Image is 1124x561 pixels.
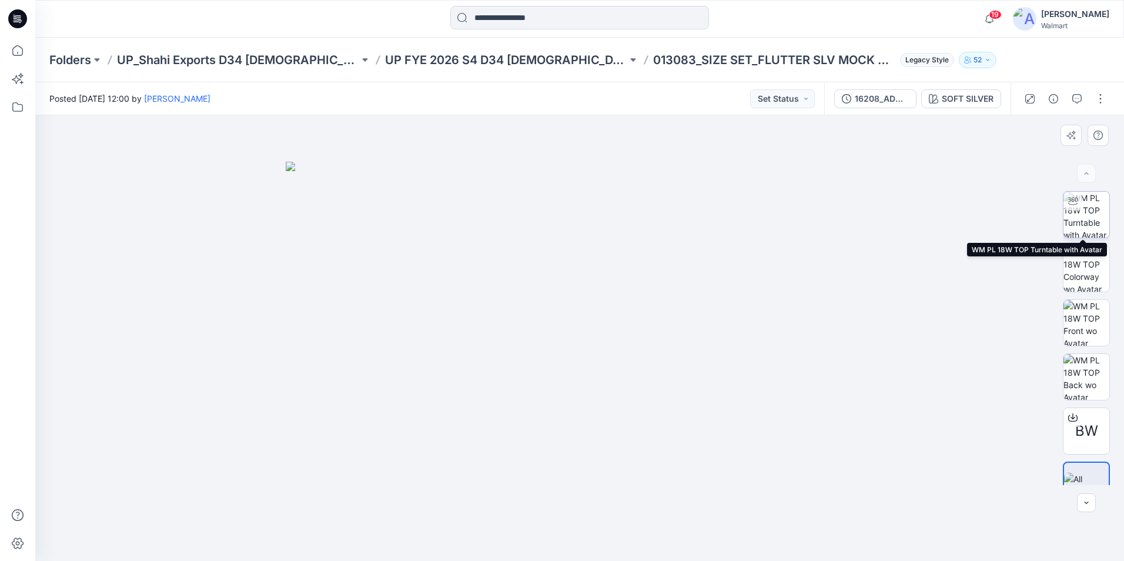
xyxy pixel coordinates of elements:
[1063,354,1109,400] img: WM PL 18W TOP Back wo Avatar
[144,93,210,103] a: [PERSON_NAME]
[959,52,996,68] button: 52
[49,52,91,68] a: Folders
[1063,246,1109,292] img: WM PL 18W TOP Colorway wo Avatar
[49,92,210,105] span: Posted [DATE] 12:00 by
[942,92,993,105] div: SOFT SILVER
[855,92,909,105] div: 16208_ADM_LACE INSET BLOUSE
[1013,7,1036,31] img: avatar
[1041,7,1109,21] div: [PERSON_NAME]
[900,53,954,67] span: Legacy Style
[286,162,874,561] img: eyJhbGciOiJIUzI1NiIsImtpZCI6IjAiLCJzbHQiOiJzZXMiLCJ0eXAiOiJKV1QifQ.eyJkYXRhIjp7InR5cGUiOiJzdG9yYW...
[1041,21,1109,30] div: Walmart
[117,52,359,68] a: UP_Shahi Exports D34 [DEMOGRAPHIC_DATA] Tops
[895,52,954,68] button: Legacy Style
[653,52,895,68] p: 013083_SIZE SET_FLUTTER SLV MOCK NECK TOP
[1063,192,1109,238] img: WM PL 18W TOP Turntable with Avatar
[385,52,627,68] a: UP FYE 2026 S4 D34 [DEMOGRAPHIC_DATA] Woven Tops Shahi
[989,10,1002,19] span: 19
[921,89,1001,108] button: SOFT SILVER
[1044,89,1063,108] button: Details
[834,89,916,108] button: 16208_ADM_LACE INSET BLOUSE
[974,54,982,66] p: 52
[1075,420,1098,442] span: BW
[1064,473,1109,497] img: All colorways
[1063,300,1109,346] img: WM PL 18W TOP Front wo Avatar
